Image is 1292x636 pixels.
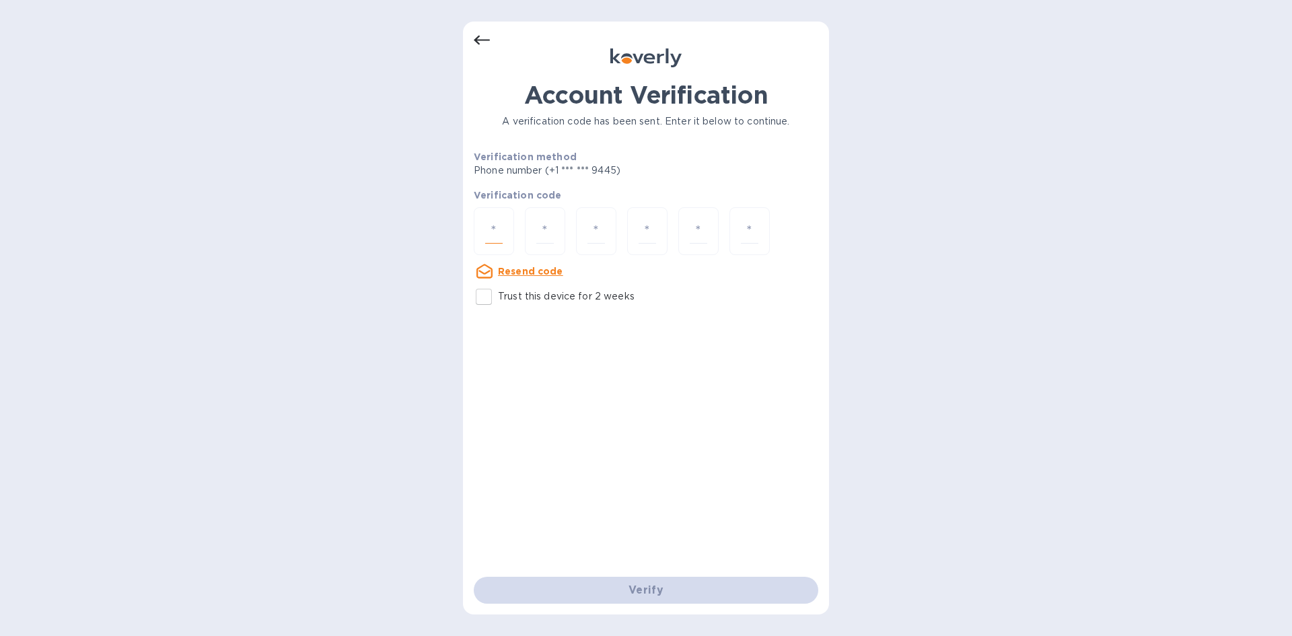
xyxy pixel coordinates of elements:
u: Resend code [498,266,563,277]
p: Phone number (+1 *** *** 9445) [474,164,723,178]
h1: Account Verification [474,81,818,109]
p: Verification code [474,188,818,202]
p: Trust this device for 2 weeks [498,289,635,304]
b: Verification method [474,151,577,162]
p: A verification code has been sent. Enter it below to continue. [474,114,818,129]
